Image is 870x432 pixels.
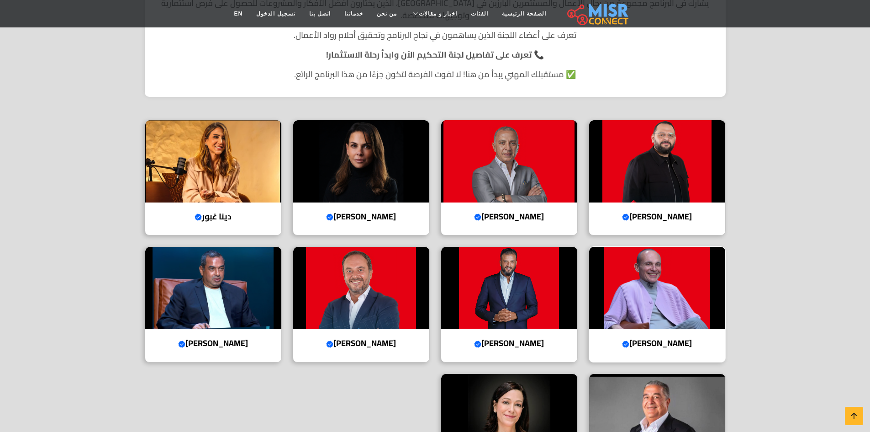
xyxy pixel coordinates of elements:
a: عبد الله سلام [PERSON_NAME] [583,120,731,236]
a: محمد فاروق [PERSON_NAME] [583,246,731,363]
a: أحمد السويدي [PERSON_NAME] [435,120,583,236]
svg: Verified account [326,213,333,221]
svg: Verified account [178,341,185,348]
h4: [PERSON_NAME] [300,338,422,348]
img: عبد الله سلام [589,120,725,203]
p: تعرف على أعضاء اللجنة الذين يساهمون في نجاح البرنامج وتحقيق أحلام رواد الأعمال. [154,29,717,41]
span: اخبار و مقالات [419,10,457,18]
a: اخبار و مقالات [404,5,464,22]
a: اتصل بنا [302,5,337,22]
img: أحمد طارق خليل [293,247,429,329]
img: أيمن ممدوح [441,247,577,329]
a: من نحن [370,5,404,22]
a: الصفحة الرئيسية [495,5,553,22]
h4: [PERSON_NAME] [300,212,422,222]
a: EN [227,5,250,22]
svg: Verified account [622,341,629,348]
h4: [PERSON_NAME] [596,338,718,348]
img: أحمد السويدي [441,120,577,203]
a: تسجيل الدخول [249,5,302,22]
h4: دينا غبور [152,212,274,222]
img: هيلدا لوقا [293,120,429,203]
p: 📞 تعرف على تفاصيل لجنة التحكيم الآن وابدأ رحلة الاستثمار! [154,48,717,61]
img: محمد إسماعيل منصور [145,247,281,329]
h4: [PERSON_NAME] [448,212,570,222]
svg: Verified account [474,341,481,348]
svg: Verified account [622,213,629,221]
img: main.misr_connect [567,2,628,25]
a: خدماتنا [337,5,370,22]
img: محمد فاروق [589,247,725,329]
svg: Verified account [326,341,333,348]
h4: [PERSON_NAME] [596,212,718,222]
h4: [PERSON_NAME] [152,338,274,348]
a: أيمن ممدوح [PERSON_NAME] [435,246,583,363]
a: الفئات [464,5,495,22]
a: دينا غبور دينا غبور [139,120,287,236]
a: هيلدا لوقا [PERSON_NAME] [287,120,435,236]
svg: Verified account [195,213,202,221]
svg: Verified account [474,213,481,221]
h4: [PERSON_NAME] [448,338,570,348]
img: دينا غبور [145,120,281,203]
a: أحمد طارق خليل [PERSON_NAME] [287,246,435,363]
a: محمد إسماعيل منصور [PERSON_NAME] [139,246,287,363]
p: ✅ مستقبلك المهني يبدأ من هنا! لا تفوت الفرصة لتكون جزءًا من هذا البرنامج الرائع. [154,68,717,80]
